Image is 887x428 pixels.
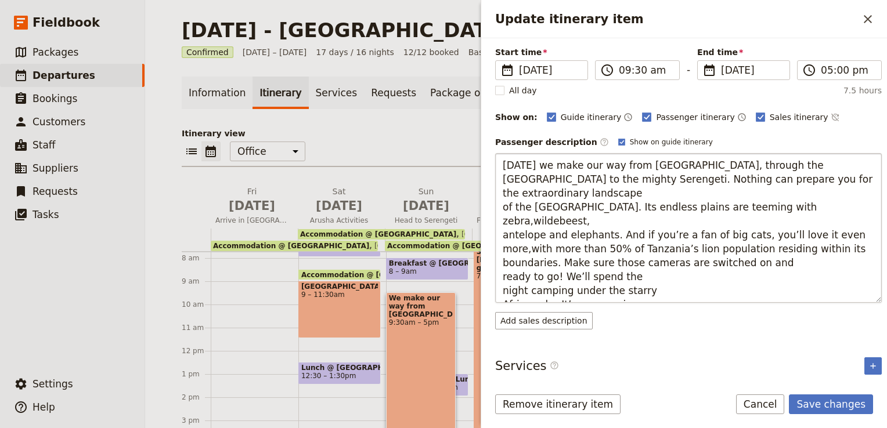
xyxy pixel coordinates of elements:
[858,9,878,29] button: Close drawer
[298,269,381,280] div: Accommodation @ [GEOGRAPHIC_DATA]
[182,346,211,356] div: 12 pm
[302,186,376,215] h2: Sat
[298,362,381,385] div: Lunch @ [GEOGRAPHIC_DATA]12:30 – 1:30pm
[298,186,385,228] button: Sat [DATE]Arusha Activities
[495,312,593,329] button: Add sales description
[831,110,840,124] button: Time not shown on sales itinerary
[403,46,459,58] span: 12/12 booked
[215,197,289,215] span: [DATE]
[300,230,456,238] span: Accommodation @ [GEOGRAPHIC_DATA]
[386,257,468,280] div: Breakfast @ [GEOGRAPHIC_DATA]8 – 9am
[600,63,614,77] span: ​
[389,294,453,318] span: We make our way from [GEOGRAPHIC_DATA]
[477,248,541,272] span: Spectacular [PERSON_NAME] game drive
[623,110,633,124] button: Time shown on guide itinerary
[182,300,211,309] div: 10 am
[687,63,690,80] span: -
[182,19,619,42] h1: [DATE] - [GEOGRAPHIC_DATA]- UPENDO
[33,139,56,151] span: Staff
[389,267,417,275] span: 8 – 9am
[561,111,622,123] span: Guide itinerary
[298,281,381,338] div: [GEOGRAPHIC_DATA]9 – 11:30am
[509,85,537,96] span: All day
[182,128,850,139] p: Itinerary view
[519,63,580,77] span: [DATE]
[182,369,211,379] div: 1 pm
[243,46,307,58] span: [DATE] – [DATE]
[736,394,785,414] button: Cancel
[301,372,356,380] span: 12:30 – 1:30pm
[495,136,609,148] label: Passenger description
[33,209,59,220] span: Tasks
[656,111,734,123] span: Passenger itinerary
[211,241,378,251] div: Accommodation @ [GEOGRAPHIC_DATA][GEOGRAPHIC_DATA], [GEOGRAPHIC_DATA]
[770,111,828,123] span: Sales itinerary
[702,63,716,77] span: ​
[302,197,376,215] span: [DATE]
[495,394,621,414] button: Remove itinerary item
[33,162,78,174] span: Suppliers
[182,277,211,286] div: 9 am
[600,137,609,147] span: ​
[253,77,308,109] a: Itinerary
[495,10,858,28] h2: Update itinerary item
[385,216,467,225] span: Head to Serengeti
[737,110,747,124] button: Time shown on passenger itinerary
[697,46,790,58] span: End time
[182,416,211,425] div: 3 pm
[843,85,882,96] span: 7.5 hours
[477,272,541,280] span: 7:30am – 5:30pm
[298,229,465,240] div: Accommodation @ [GEOGRAPHIC_DATA][GEOGRAPHIC_DATA]
[364,77,423,109] a: Requests
[821,63,874,77] input: ​
[390,186,463,215] h2: Sun
[215,186,289,215] h2: Fri
[301,364,378,372] span: Lunch @ [GEOGRAPHIC_DATA]
[495,111,538,123] div: Show on:
[550,361,559,375] span: ​
[33,378,73,390] span: Settings
[389,259,466,267] span: Breakfast @ [GEOGRAPHIC_DATA]
[182,46,233,58] span: Confirmed
[33,46,78,58] span: Packages
[213,242,369,250] span: Accommodation @ [GEOGRAPHIC_DATA]
[211,186,298,228] button: Fri [DATE]Arrive in [GEOGRAPHIC_DATA]
[500,63,514,77] span: ​
[301,282,378,291] span: [GEOGRAPHIC_DATA]
[309,77,365,109] a: Services
[864,357,882,375] button: Add service inclusion
[33,186,78,197] span: Requests
[301,271,463,278] span: Accommodation @ [GEOGRAPHIC_DATA]
[33,70,95,81] span: Departures
[721,63,783,77] span: [DATE]
[389,318,453,327] span: 9:30am – 5pm
[423,77,517,109] a: Package options
[182,253,211,263] div: 8 am
[182,393,211,402] div: 2 pm
[468,46,647,58] span: Based on the package:
[33,116,85,128] span: Customers
[182,142,201,161] button: List view
[33,14,100,31] span: Fieldbook
[495,46,588,58] span: Start time
[182,323,211,332] div: 11 am
[802,63,816,77] span: ​
[619,63,672,77] input: ​
[385,186,472,228] button: Sun [DATE]Head to Serengeti
[33,401,55,413] span: Help
[211,216,293,225] span: Arrive in [GEOGRAPHIC_DATA]
[201,142,221,161] button: Calendar view
[301,291,378,299] span: 9 – 11:30am
[495,153,882,303] textarea: [DATE] we make our way from [GEOGRAPHIC_DATA], through the [GEOGRAPHIC_DATA] to the mighty Sereng...
[390,197,463,215] span: [DATE]
[430,375,466,383] span: Picnic Lunch
[316,46,394,58] span: 17 days / 16 nights
[33,93,77,104] span: Bookings
[182,77,253,109] a: Information
[630,137,713,147] span: Show on guide itinerary
[789,394,873,414] button: Save changes
[495,357,559,375] h3: Services
[550,361,559,370] span: ​
[385,241,639,251] div: Accommodation @ [GEOGRAPHIC_DATA] [GEOGRAPHIC_DATA][PERSON_NAME]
